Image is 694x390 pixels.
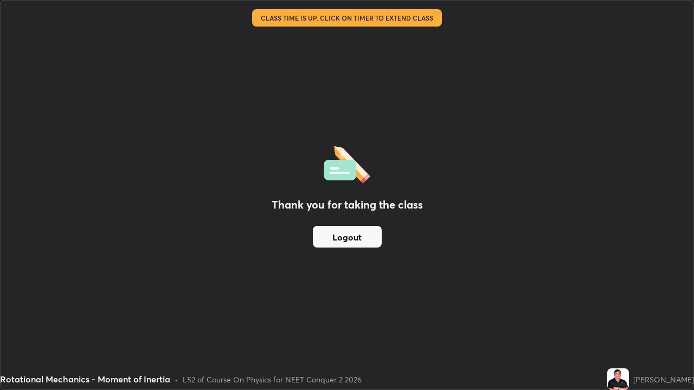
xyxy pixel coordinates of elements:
button: Logout [313,226,382,248]
div: L52 of Course On Physics for NEET Conquer 2 2026 [183,374,362,385]
h2: Thank you for taking the class [272,197,423,213]
div: [PERSON_NAME] [633,374,694,385]
div: • [175,374,178,385]
img: offlineFeedback.1438e8b3.svg [324,142,370,184]
img: ec8d2956c2874bb4b81a1db82daee692.jpg [607,368,629,390]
